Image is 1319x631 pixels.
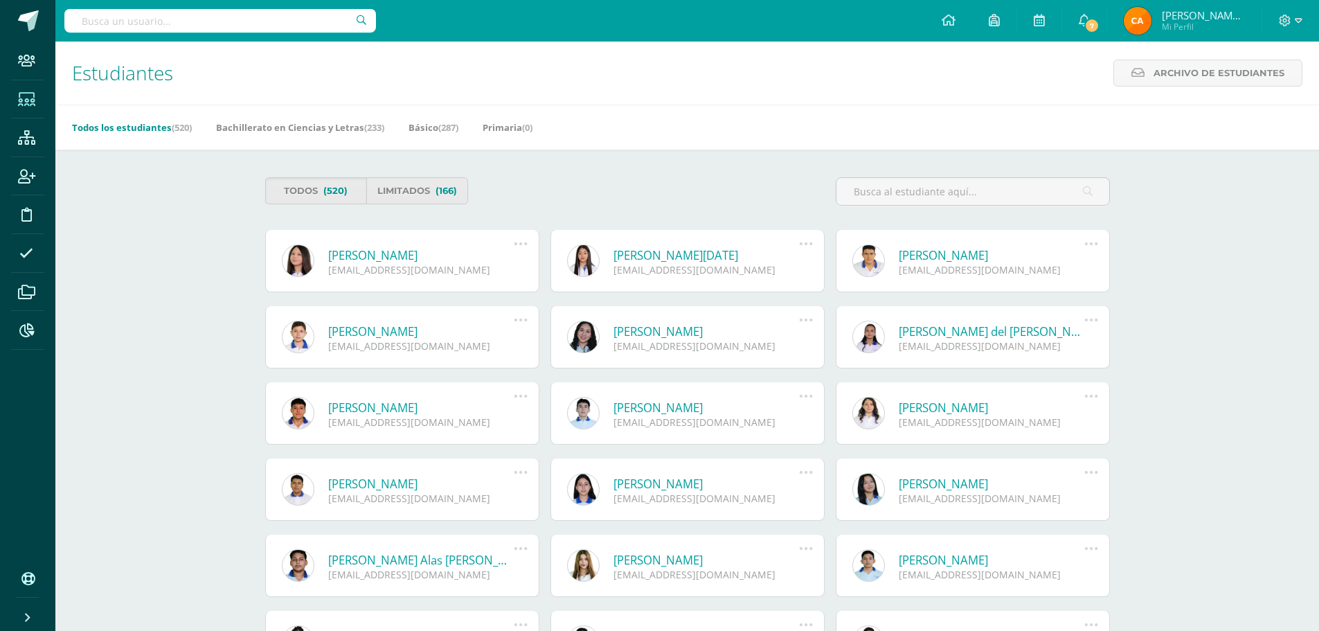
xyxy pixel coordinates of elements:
a: Archivo de Estudiantes [1113,60,1302,87]
a: Todos(520) [265,177,367,204]
div: [EMAIL_ADDRESS][DOMAIN_NAME] [613,492,800,505]
div: [EMAIL_ADDRESS][DOMAIN_NAME] [899,492,1085,505]
a: [PERSON_NAME] [613,552,800,568]
span: [PERSON_NAME] Santiago [PERSON_NAME] [1162,8,1245,22]
span: (166) [436,178,457,204]
img: af9f1233f962730253773e8543f9aabb.png [1124,7,1151,35]
span: (520) [323,178,348,204]
div: [EMAIL_ADDRESS][DOMAIN_NAME] [328,492,514,505]
div: [EMAIL_ADDRESS][DOMAIN_NAME] [613,339,800,353]
div: [EMAIL_ADDRESS][DOMAIN_NAME] [328,568,514,581]
a: [PERSON_NAME] [899,476,1085,492]
span: (520) [172,121,192,134]
span: Mi Perfil [1162,21,1245,33]
span: Estudiantes [72,60,173,86]
input: Busca un usuario... [64,9,376,33]
div: [EMAIL_ADDRESS][DOMAIN_NAME] [328,339,514,353]
a: [PERSON_NAME] del [PERSON_NAME] [899,323,1085,339]
a: [PERSON_NAME][DATE] [613,247,800,263]
span: Archivo de Estudiantes [1154,60,1284,86]
div: [EMAIL_ADDRESS][DOMAIN_NAME] [328,263,514,276]
div: [EMAIL_ADDRESS][DOMAIN_NAME] [899,568,1085,581]
a: Bachillerato en Ciencias y Letras(233) [216,116,384,139]
span: (0) [522,121,532,134]
a: [PERSON_NAME] [613,323,800,339]
a: [PERSON_NAME] Alas [PERSON_NAME] [328,552,514,568]
a: [PERSON_NAME] [899,552,1085,568]
div: [EMAIL_ADDRESS][DOMAIN_NAME] [899,339,1085,353]
span: 7 [1084,18,1100,33]
a: Todos los estudiantes(520) [72,116,192,139]
a: [PERSON_NAME] [899,400,1085,416]
a: [PERSON_NAME] [328,323,514,339]
a: Básico(287) [409,116,458,139]
a: [PERSON_NAME] [613,476,800,492]
a: Limitados(166) [366,177,468,204]
span: (287) [438,121,458,134]
input: Busca al estudiante aquí... [836,178,1109,205]
div: [EMAIL_ADDRESS][DOMAIN_NAME] [613,416,800,429]
a: [PERSON_NAME] [899,247,1085,263]
a: [PERSON_NAME] [613,400,800,416]
div: [EMAIL_ADDRESS][DOMAIN_NAME] [328,416,514,429]
a: [PERSON_NAME] [328,476,514,492]
div: [EMAIL_ADDRESS][DOMAIN_NAME] [613,263,800,276]
span: (233) [364,121,384,134]
div: [EMAIL_ADDRESS][DOMAIN_NAME] [899,263,1085,276]
a: [PERSON_NAME] [328,400,514,416]
div: [EMAIL_ADDRESS][DOMAIN_NAME] [899,416,1085,429]
a: Primaria(0) [483,116,532,139]
a: [PERSON_NAME] [328,247,514,263]
div: [EMAIL_ADDRESS][DOMAIN_NAME] [613,568,800,581]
